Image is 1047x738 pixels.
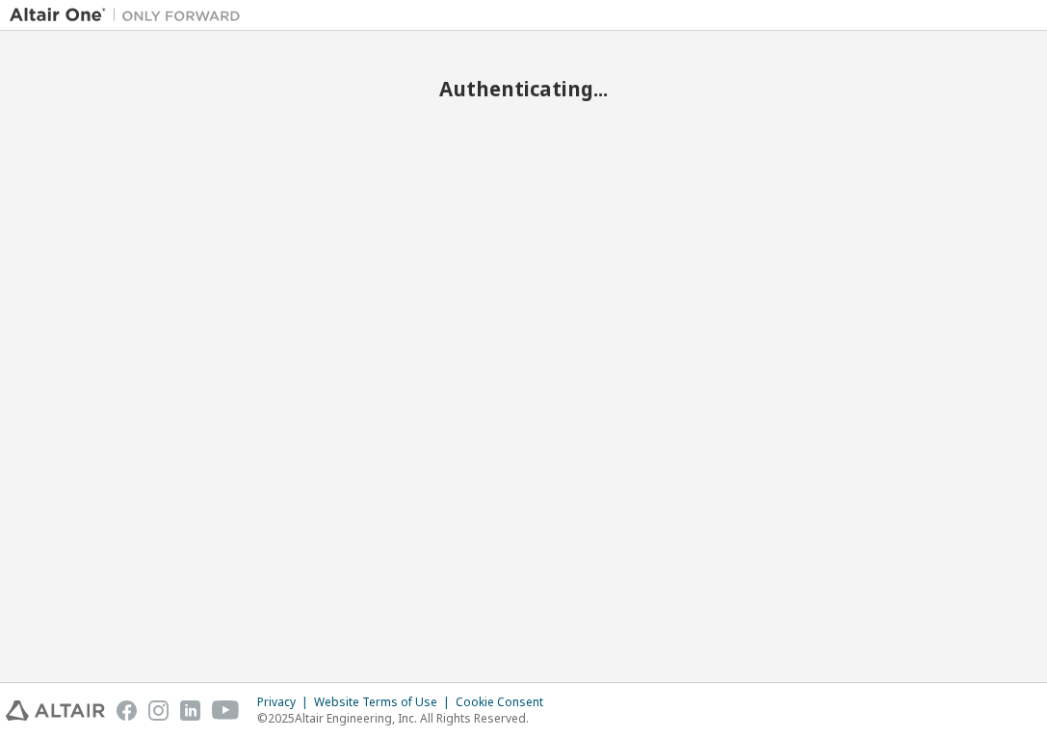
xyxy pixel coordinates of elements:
[212,700,240,721] img: youtube.svg
[148,700,169,721] img: instagram.svg
[6,700,105,721] img: altair_logo.svg
[10,76,1037,101] h2: Authenticating...
[10,6,250,25] img: Altair One
[180,700,200,721] img: linkedin.svg
[456,695,555,710] div: Cookie Consent
[314,695,456,710] div: Website Terms of Use
[117,700,137,721] img: facebook.svg
[257,695,314,710] div: Privacy
[257,710,555,726] p: © 2025 Altair Engineering, Inc. All Rights Reserved.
